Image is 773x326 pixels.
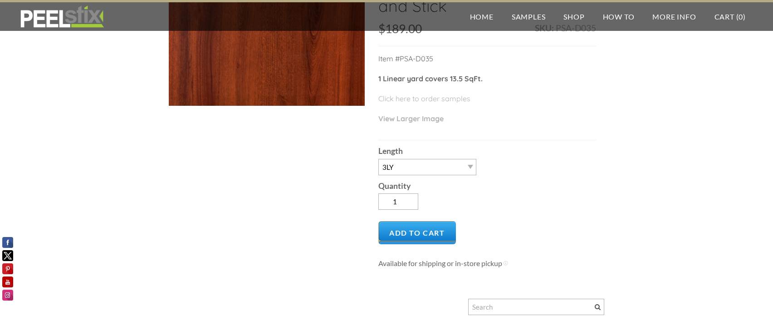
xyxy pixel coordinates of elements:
[468,299,604,315] input: Search
[461,2,503,31] a: Home
[378,53,596,73] p: Item #PSA-D035
[378,74,483,83] strong: 1 Linear yard covers 13.5 SqFt.
[378,94,470,103] a: Click here to order samples
[378,181,411,191] b: Quantity
[378,221,456,244] a: Add to Cart
[378,146,403,156] b: Length
[18,5,106,28] img: REFACE SUPPLIES
[739,12,743,21] span: 0
[554,2,593,31] a: Shop
[503,2,555,31] a: Samples
[594,2,644,31] a: How To
[643,2,705,31] a: More Info
[595,304,601,310] span: Search
[378,259,502,267] span: Available for shipping or in-store pickup
[378,114,444,123] a: View Larger Image
[705,2,755,31] a: Cart (0)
